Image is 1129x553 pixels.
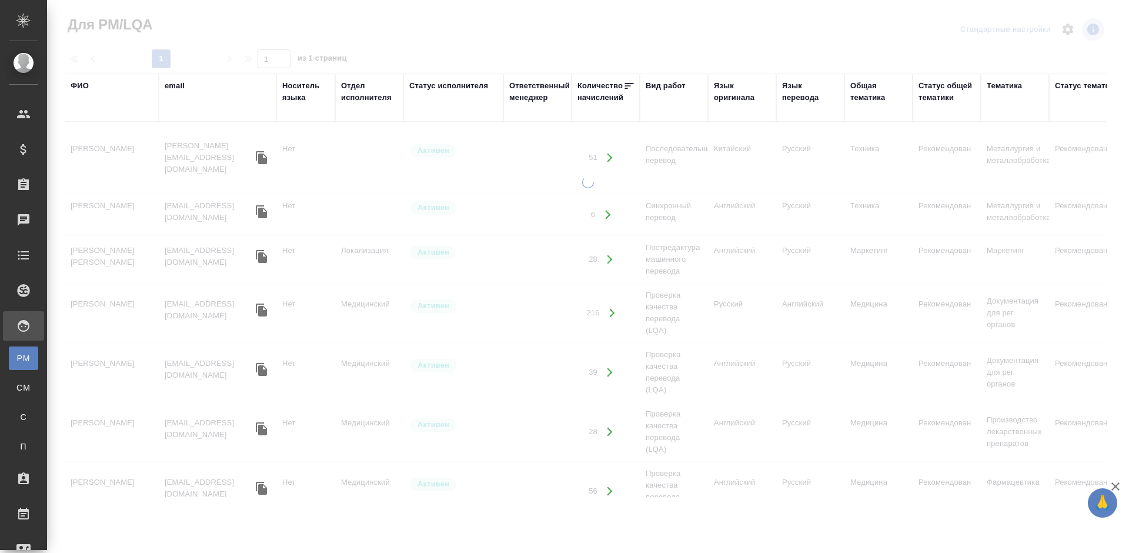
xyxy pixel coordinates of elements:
[253,420,270,438] button: Скопировать
[282,80,329,104] div: Носитель языка
[253,149,270,166] button: Скопировать
[1055,80,1118,92] div: Статус тематики
[253,301,270,319] button: Скопировать
[1088,488,1117,518] button: 🙏
[9,405,38,429] a: С
[598,361,622,385] button: Открыть работы
[253,248,270,265] button: Скопировать
[165,80,185,92] div: email
[987,80,1022,92] div: Тематика
[9,347,38,370] a: PM
[598,420,622,444] button: Открыть работы
[9,376,38,399] a: CM
[1093,491,1113,515] span: 🙏
[509,80,570,104] div: Ответственный менеджер
[598,479,622,504] button: Открыть работы
[714,80,770,104] div: Язык оригинала
[9,435,38,458] a: П
[71,80,89,92] div: ФИО
[646,80,686,92] div: Вид работ
[15,352,32,364] span: PM
[577,80,623,104] div: Количество начислений
[409,80,488,92] div: Статус исполнителя
[596,202,620,226] button: Открыть работы
[253,479,270,497] button: Скопировать
[850,80,907,104] div: Общая тематика
[253,361,270,378] button: Скопировать
[15,411,32,423] span: С
[600,301,624,325] button: Открыть работы
[598,248,622,272] button: Открыть работы
[253,203,270,221] button: Скопировать
[15,441,32,452] span: П
[598,146,622,170] button: Открыть работы
[918,80,975,104] div: Статус общей тематики
[782,80,839,104] div: Язык перевода
[15,382,32,394] span: CM
[341,80,398,104] div: Отдел исполнителя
